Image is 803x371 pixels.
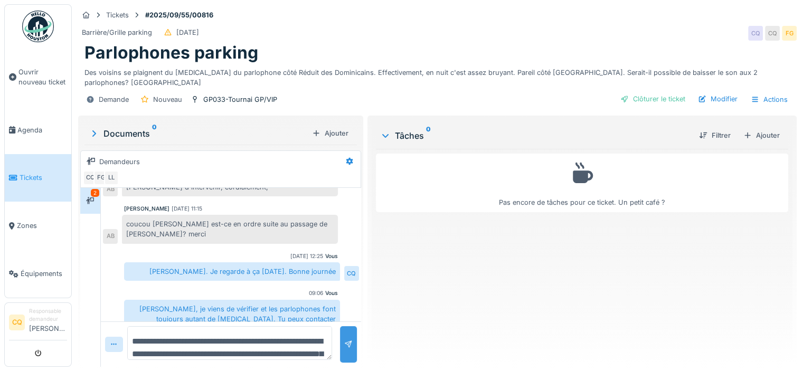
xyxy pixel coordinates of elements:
[172,205,202,213] div: [DATE] 11:15
[93,170,108,185] div: FG
[782,26,797,41] div: FG
[325,252,338,260] div: Vous
[18,67,67,87] span: Ouvrir nouveau ticket
[176,27,199,37] div: [DATE]
[124,300,340,339] div: [PERSON_NAME], je viens de vérifier et les parlophones font toujours autant de [MEDICAL_DATA]. Tu...
[5,154,71,202] a: Tickets
[616,92,689,106] div: Clôturer le ticket
[20,173,67,183] span: Tickets
[83,170,98,185] div: CQ
[82,27,152,37] div: Barrière/Grille parking
[739,128,784,142] div: Ajouter
[694,92,742,106] div: Modifier
[9,307,67,340] a: CQ Responsable demandeur[PERSON_NAME]
[695,128,735,142] div: Filtrer
[124,205,169,213] div: [PERSON_NAME]
[103,182,118,196] div: AB
[89,127,308,140] div: Documents
[122,215,338,243] div: coucou [PERSON_NAME] est-ce en ordre suite au passage de [PERSON_NAME]? merci
[5,250,71,298] a: Équipements
[99,94,129,104] div: Demande
[383,158,781,207] div: Pas encore de tâches pour ce ticket. Un petit café ?
[325,289,338,297] div: Vous
[106,10,129,20] div: Tickets
[84,63,790,88] div: Des voisins se plaignent du [MEDICAL_DATA] du parlophone côté Réduit des Dominicains. Effectiveme...
[765,26,780,41] div: CQ
[426,129,431,142] sup: 0
[290,252,323,260] div: [DATE] 12:25
[5,202,71,250] a: Zones
[99,157,140,167] div: Demandeurs
[5,48,71,106] a: Ouvrir nouveau ticket
[380,129,691,142] div: Tâches
[309,289,323,297] div: 09:06
[141,10,218,20] strong: #2025/09/55/00816
[746,92,792,107] div: Actions
[9,315,25,330] li: CQ
[152,127,157,140] sup: 0
[21,269,67,279] span: Équipements
[84,43,258,63] h1: Parlophones parking
[5,106,71,154] a: Agenda
[124,262,340,281] div: [PERSON_NAME]. Je regarde à ça [DATE]. Bonne journée
[17,125,67,135] span: Agenda
[103,229,118,244] div: AB
[153,94,182,104] div: Nouveau
[91,189,99,197] div: 2
[17,221,67,231] span: Zones
[29,307,67,324] div: Responsable demandeur
[203,94,277,104] div: GP033-Tournai GP/VIP
[748,26,763,41] div: CQ
[22,11,54,42] img: Badge_color-CXgf-gQk.svg
[104,170,119,185] div: LL
[308,126,353,140] div: Ajouter
[29,307,67,338] li: [PERSON_NAME]
[344,266,359,281] div: CQ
